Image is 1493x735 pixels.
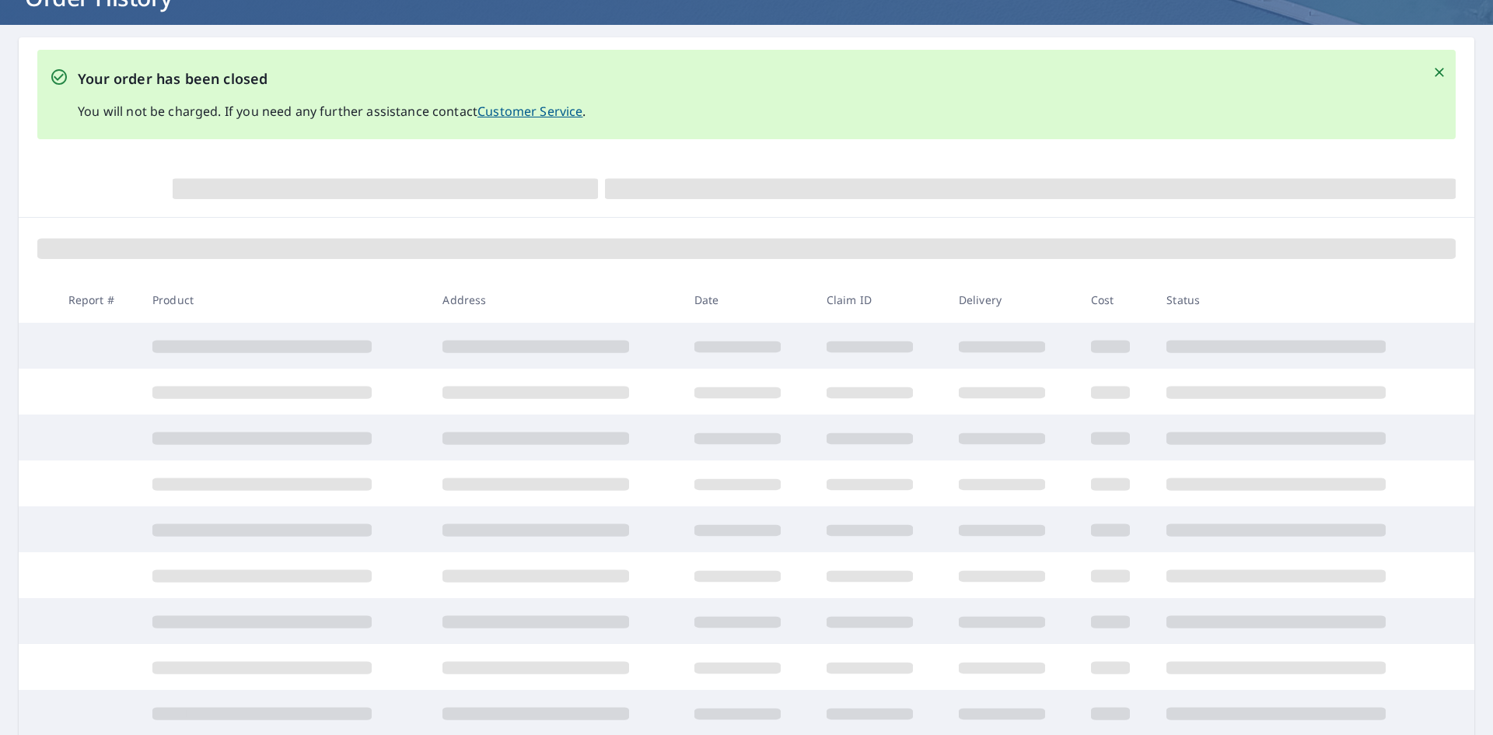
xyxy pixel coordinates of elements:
th: Product [140,277,430,323]
th: Status [1154,277,1445,323]
th: Claim ID [814,277,946,323]
th: Cost [1079,277,1155,323]
p: Your order has been closed [78,68,586,89]
button: Close [1429,62,1449,82]
th: Report # [56,277,140,323]
p: You will not be charged. If you need any further assistance contact . [78,102,586,121]
th: Delivery [946,277,1079,323]
th: Date [682,277,814,323]
th: Address [430,277,681,323]
a: Customer Service [477,103,582,120]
